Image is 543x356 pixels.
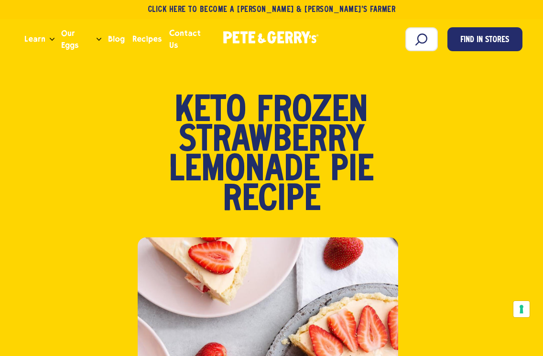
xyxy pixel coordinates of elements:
button: Your consent preferences for tracking technologies [513,301,530,317]
a: Find in Stores [447,27,522,51]
span: Recipes [132,33,162,45]
button: Open the dropdown menu for Our Eggs [97,38,101,41]
input: Search [405,27,438,51]
a: Our Eggs [57,26,97,52]
span: Keto [175,97,246,126]
span: Pie [330,156,374,186]
span: Learn [24,33,45,45]
span: Blog [108,33,125,45]
span: Contact Us [169,27,210,51]
a: Contact Us [165,26,214,52]
span: Find in Stores [460,34,509,47]
a: Blog [104,26,129,52]
span: Frozen [257,97,368,126]
span: Lemonade [169,156,320,186]
span: Our Eggs [61,27,93,51]
span: Recipe [223,186,321,215]
a: Learn [21,26,49,52]
a: Recipes [129,26,165,52]
span: Strawberry [179,126,365,156]
button: Open the dropdown menu for Learn [50,38,54,41]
